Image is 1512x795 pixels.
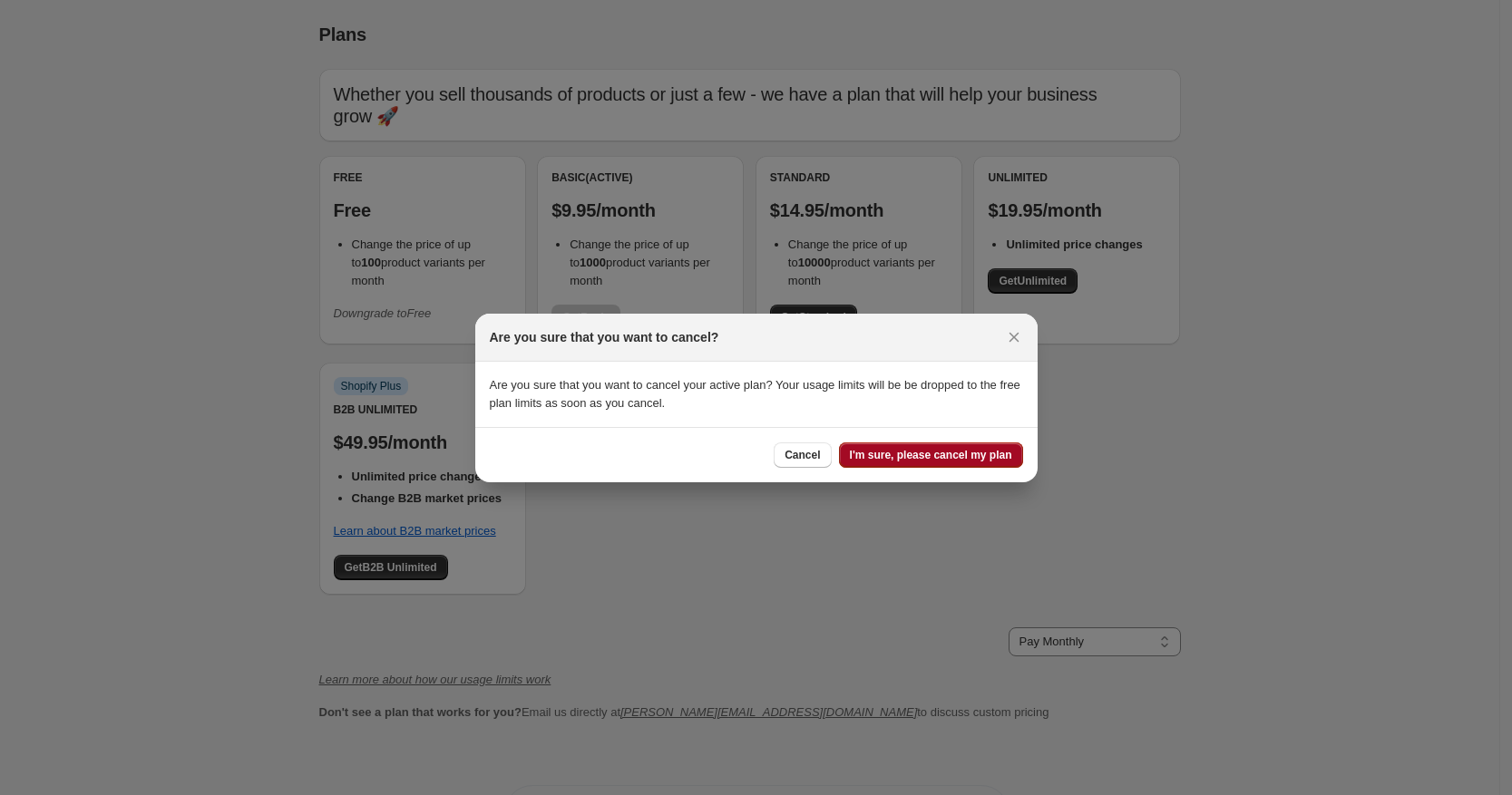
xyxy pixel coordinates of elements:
[839,442,1023,468] button: I'm sure, please cancel my plan
[1001,325,1027,350] button: Close
[774,442,831,468] button: Cancel
[785,448,820,462] span: Cancel
[490,376,1023,412] p: Are you sure that you want to cancel your active plan? Your usage limits will be be dropped to th...
[490,328,719,346] h2: Are you sure that you want to cancel?
[850,448,1012,462] span: I'm sure, please cancel my plan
